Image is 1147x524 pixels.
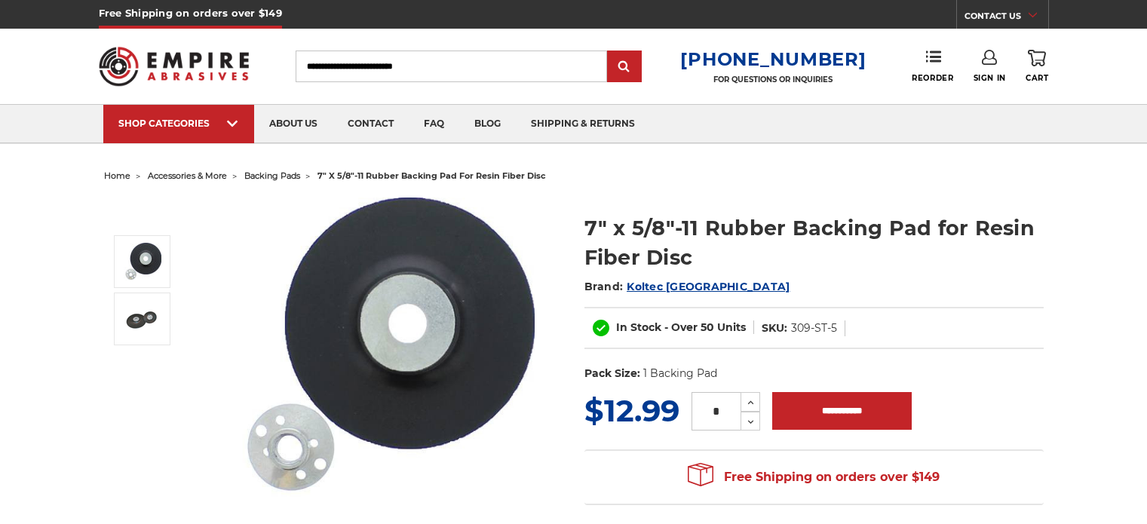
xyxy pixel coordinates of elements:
dt: Pack Size: [584,366,640,382]
img: 7" Resin Fiber Rubber Backing Pad 5/8-11 nut [124,243,161,280]
img: 7" Resin Fiber Rubber Backing Pad 5/8-11 nut [233,198,535,499]
dd: 1 Backing Pad [643,366,717,382]
a: Koltec [GEOGRAPHIC_DATA] [627,280,790,293]
span: 7" x 5/8"-11 rubber backing pad for resin fiber disc [317,170,546,181]
a: about us [254,105,333,143]
span: Reorder [912,73,953,83]
a: Reorder [912,50,953,82]
a: [PHONE_NUMBER] [680,48,866,70]
a: Cart [1026,50,1048,83]
p: FOR QUESTIONS OR INQUIRIES [680,75,866,84]
img: 7" x 5/8"-11 Rubber Backing Pad for Resin Fiber Disc [124,300,161,338]
a: shipping & returns [516,105,650,143]
span: Free Shipping on orders over $149 [688,462,940,492]
a: CONTACT US [965,8,1048,29]
a: backing pads [244,170,300,181]
span: Brand: [584,280,624,293]
a: blog [459,105,516,143]
span: $12.99 [584,392,679,429]
a: home [104,170,130,181]
dt: SKU: [762,320,787,336]
span: 50 [701,320,714,334]
a: faq [409,105,459,143]
a: accessories & more [148,170,227,181]
dd: 309-ST-5 [791,320,837,336]
h1: 7" x 5/8"-11 Rubber Backing Pad for Resin Fiber Disc [584,213,1044,272]
span: Sign In [974,73,1006,83]
span: - Over [664,320,698,334]
div: SHOP CATEGORIES [118,118,239,129]
span: In Stock [616,320,661,334]
span: Cart [1026,73,1048,83]
img: Empire Abrasives [99,37,250,96]
a: contact [333,105,409,143]
input: Submit [609,52,639,82]
span: Units [717,320,746,334]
